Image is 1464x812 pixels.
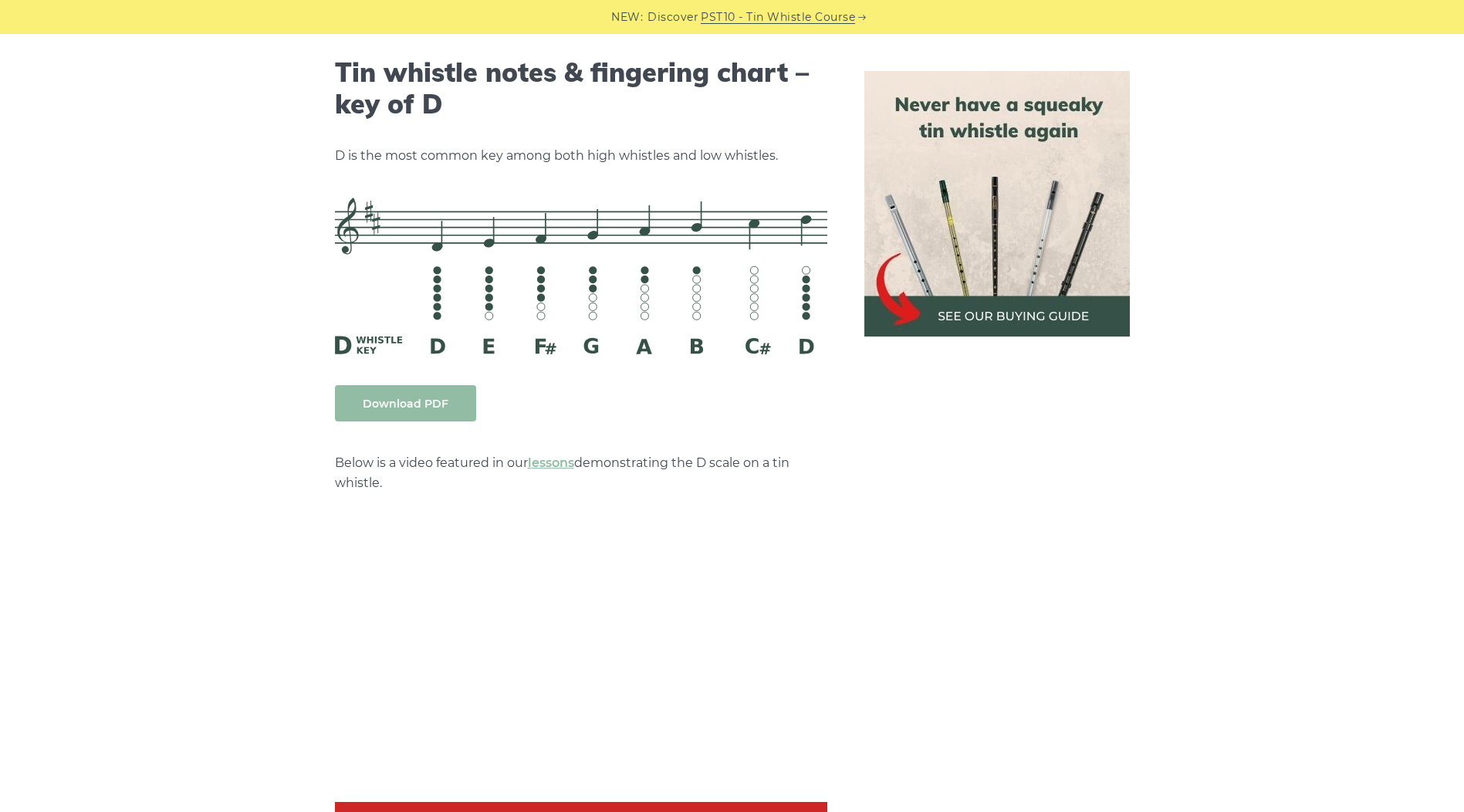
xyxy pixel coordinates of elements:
[864,71,1130,337] img: tin whistle buying guide
[528,455,574,470] a: lessons
[647,8,698,26] span: Discover
[611,8,643,26] span: NEW:
[335,385,476,421] a: Download PDF
[335,525,827,802] iframe: Tin Whistle Tutorial for Beginners - Blowing Basics & D Scale Exercise
[335,453,827,493] p: Below is a video featured in our demonstrating the D scale on a tin whistle.
[335,57,827,120] h2: Tin whistle notes & fingering chart – key of D
[335,146,827,166] p: D is the most common key among both high whistles and low whistles.
[701,8,855,26] a: PST10 - Tin Whistle Course
[335,198,827,354] img: D Whistle Fingering Chart And Notes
